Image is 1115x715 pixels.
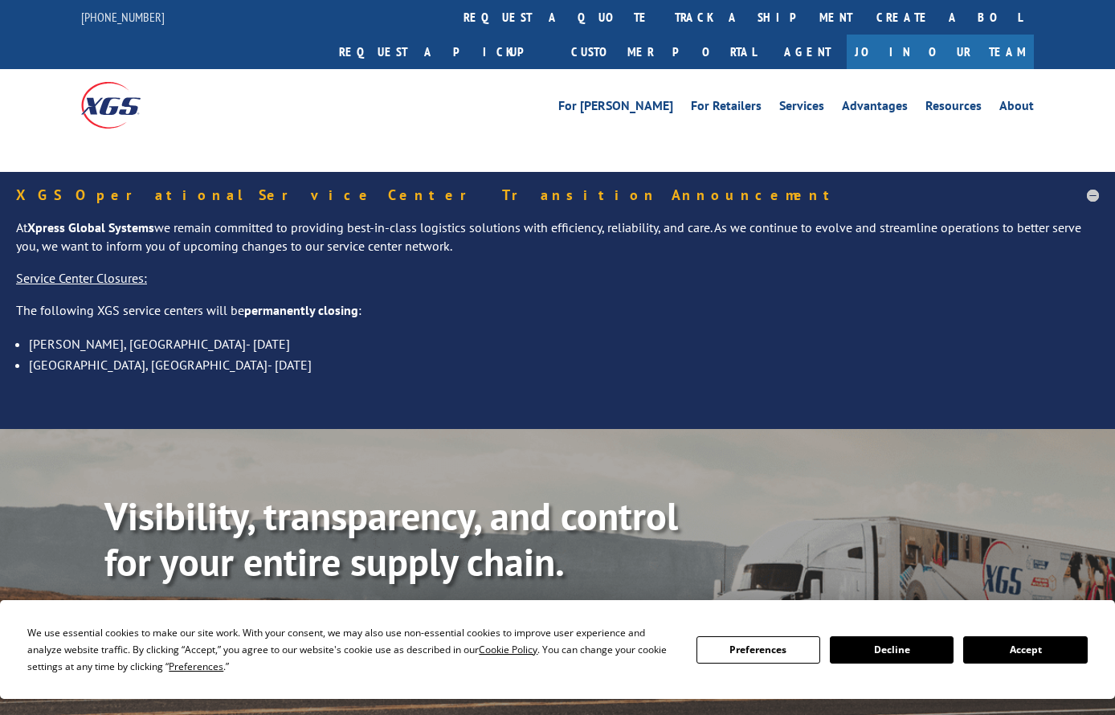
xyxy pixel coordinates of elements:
li: [PERSON_NAME], [GEOGRAPHIC_DATA]- [DATE] [29,333,1099,354]
a: About [999,100,1034,117]
strong: permanently closing [244,302,358,318]
a: For Retailers [691,100,762,117]
a: Agent [768,35,847,69]
button: Decline [830,636,954,664]
a: Advantages [842,100,908,117]
a: Services [779,100,824,117]
span: Cookie Policy [479,643,537,656]
a: Resources [925,100,982,117]
p: At we remain committed to providing best-in-class logistics solutions with efficiency, reliabilit... [16,219,1099,270]
a: For [PERSON_NAME] [558,100,673,117]
a: Customer Portal [559,35,768,69]
p: The following XGS service centers will be : [16,301,1099,333]
button: Accept [963,636,1087,664]
h5: XGS Operational Service Center Transition Announcement [16,188,1099,202]
div: We use essential cookies to make our site work. With your consent, we may also use non-essential ... [27,624,676,675]
strong: Xpress Global Systems [27,219,154,235]
u: Service Center Closures: [16,270,147,286]
button: Preferences [696,636,820,664]
a: Request a pickup [327,35,559,69]
b: Visibility, transparency, and control for your entire supply chain. [104,491,678,587]
a: Join Our Team [847,35,1034,69]
a: [PHONE_NUMBER] [81,9,165,25]
span: Preferences [169,660,223,673]
li: [GEOGRAPHIC_DATA], [GEOGRAPHIC_DATA]- [DATE] [29,354,1099,375]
